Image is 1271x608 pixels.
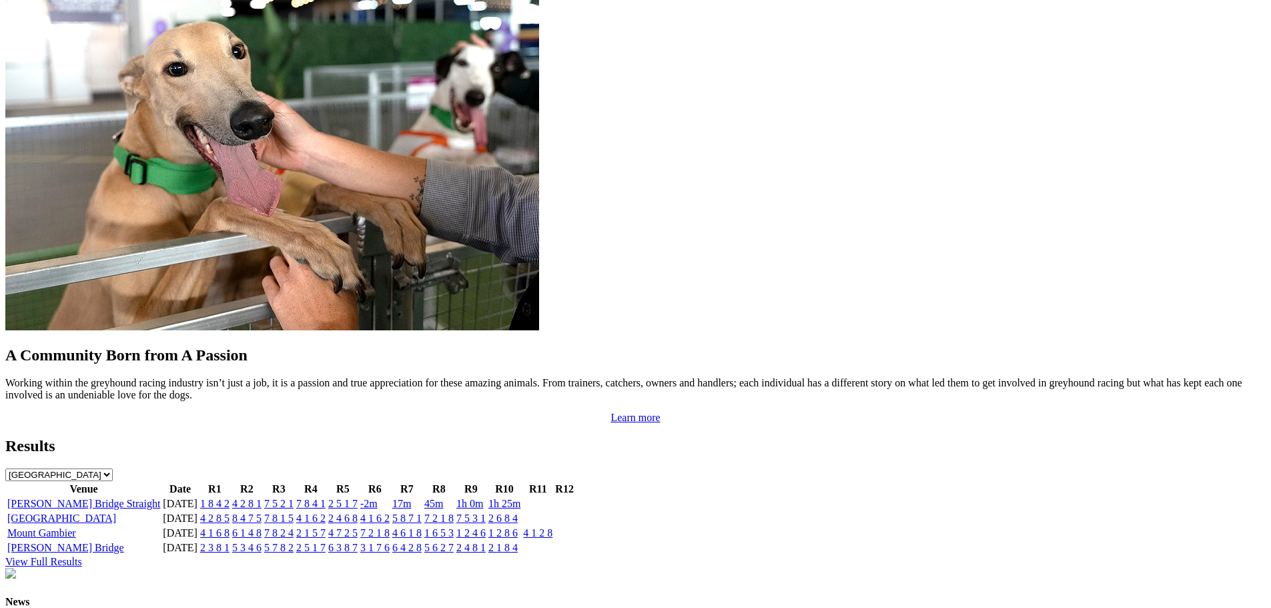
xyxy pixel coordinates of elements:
[392,498,411,509] a: 17m
[456,498,483,509] a: 1h 0m
[456,513,486,524] a: 7 5 3 1
[264,542,294,553] a: 5 7 8 2
[392,483,422,496] th: R7
[5,596,1266,608] h4: News
[264,513,294,524] a: 7 8 1 5
[360,483,390,496] th: R6
[328,542,358,553] a: 6 3 8 7
[360,542,390,553] a: 3 1 7 6
[200,542,230,553] a: 2 3 8 1
[162,483,198,496] th: Date
[456,527,486,539] a: 1 2 4 6
[360,513,390,524] a: 4 1 6 2
[232,542,262,553] a: 5 3 4 6
[5,346,1266,364] h2: A Community Born from A Passion
[610,412,660,423] a: Learn more
[7,483,161,496] th: Venue
[200,527,230,539] a: 4 1 6 8
[264,527,294,539] a: 7 8 2 4
[232,498,262,509] a: 4 2 8 1
[5,556,82,567] a: View Full Results
[200,498,230,509] a: 1 8 4 2
[522,483,553,496] th: R11
[264,498,294,509] a: 7 5 2 1
[488,513,518,524] a: 2 6 8 4
[7,527,76,539] a: Mount Gambier
[456,542,486,553] a: 2 4 8 1
[296,483,326,496] th: R4
[392,513,422,524] a: 5 8 7 1
[488,483,521,496] th: R10
[523,527,552,539] a: 4 1 2 8
[199,483,230,496] th: R1
[328,498,358,509] a: 2 5 1 7
[232,513,262,524] a: 8 4 7 5
[162,541,198,555] td: [DATE]
[5,437,1266,455] h2: Results
[328,527,358,539] a: 4 7 2 5
[328,483,358,496] th: R5
[7,542,124,553] a: [PERSON_NAME] Bridge
[456,483,486,496] th: R9
[488,527,518,539] a: 1 2 8 6
[5,377,1266,401] p: Working within the greyhound racing industry isn’t just a job, it is a passion and true appreciat...
[5,568,16,579] img: chasers_homepage.jpg
[328,513,358,524] a: 2 4 6 8
[392,527,422,539] a: 4 6 1 8
[162,527,198,540] td: [DATE]
[488,542,518,553] a: 2 1 8 4
[424,527,454,539] a: 1 6 5 3
[232,483,262,496] th: R2
[200,513,230,524] a: 4 2 8 5
[296,513,326,524] a: 4 1 6 2
[162,512,198,525] td: [DATE]
[296,527,326,539] a: 2 1 5 7
[264,483,294,496] th: R3
[296,498,326,509] a: 7 8 4 1
[296,542,326,553] a: 2 5 1 7
[360,498,378,509] a: -2m
[7,498,160,509] a: [PERSON_NAME] Bridge Straight
[424,498,443,509] a: 45m
[424,483,454,496] th: R8
[424,513,454,524] a: 7 2 1 8
[424,542,454,553] a: 5 6 2 7
[232,527,262,539] a: 6 1 4 8
[360,527,390,539] a: 7 2 1 8
[392,542,422,553] a: 6 4 2 8
[554,483,574,496] th: R12
[162,497,198,511] td: [DATE]
[488,498,520,509] a: 1h 25m
[7,513,116,524] a: [GEOGRAPHIC_DATA]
